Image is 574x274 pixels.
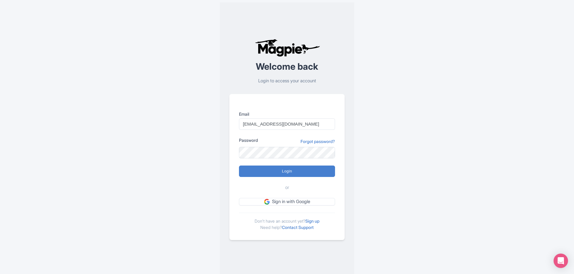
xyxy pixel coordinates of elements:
input: you@example.com [239,118,335,130]
h2: Welcome back [229,62,345,72]
div: Open Intercom Messenger [554,254,568,268]
img: logo-ab69f6fb50320c5b225c76a69d11143b.png [253,39,321,57]
span: or [285,184,289,191]
input: Login [239,166,335,177]
a: Sign up [305,218,319,224]
div: Don't have an account yet? Need help? [239,213,335,230]
p: Login to access your account [229,78,345,84]
img: google.svg [264,199,270,204]
label: Email [239,111,335,117]
a: Contact Support [282,225,314,230]
label: Password [239,137,258,143]
a: Sign in with Google [239,198,335,205]
a: Forgot password? [301,138,335,145]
